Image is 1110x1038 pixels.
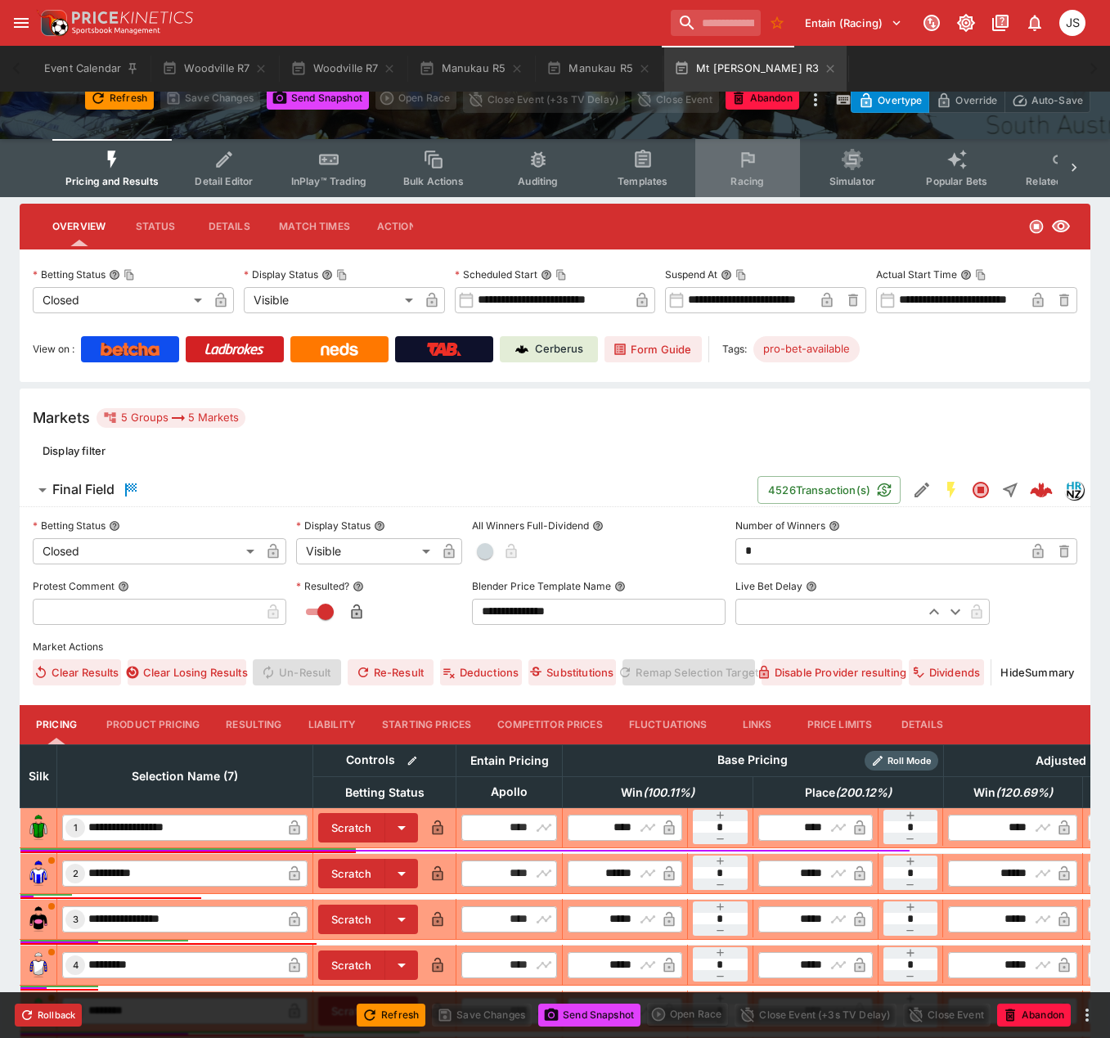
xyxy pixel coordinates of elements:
button: Abandon [726,87,799,110]
button: Notifications [1020,8,1049,38]
p: Cerberus [535,341,583,357]
div: Closed [33,287,208,313]
button: more [806,87,825,113]
span: Racing [730,175,764,187]
div: Show/hide Price Roll mode configuration. [865,751,938,771]
button: Copy To Clipboard [124,269,135,281]
button: Scratch [318,813,385,843]
button: Abandon [997,1004,1071,1027]
button: Suspend AtCopy To Clipboard [721,269,732,281]
span: Detail Editor [195,175,253,187]
button: Copy To Clipboard [336,269,348,281]
span: 1 [70,822,81,834]
button: Competitor Prices [484,705,616,744]
h6: Final Field [52,481,115,498]
a: 4a016e12-e50a-4d18-9e19-aa73998418a8 [1025,474,1058,506]
span: Bulk Actions [403,175,464,187]
button: Woodville R7 [281,46,406,92]
button: Scratch [318,859,385,888]
button: Dividends [909,659,983,685]
button: more [1077,1005,1097,1025]
button: HideSummary [998,659,1077,685]
button: open drawer [7,8,36,38]
span: Re-Result [348,659,434,685]
div: Closed [33,538,260,564]
div: Base Pricing [711,750,794,771]
em: ( 120.69 %) [995,783,1053,802]
button: Copy To Clipboard [555,269,567,281]
p: Betting Status [33,519,106,532]
button: Betting StatusCopy To Clipboard [109,269,120,281]
img: PriceKinetics [72,11,193,24]
span: Selection Name (7) [114,766,256,786]
button: Copy To Clipboard [735,269,747,281]
th: Entain Pricing [456,744,563,776]
label: Tags: [722,336,747,362]
button: Refresh [85,87,154,110]
span: Betting Status [327,783,443,802]
span: Simulator [829,175,875,187]
div: John Seaton [1059,10,1085,36]
button: Refresh [357,1004,425,1027]
button: Clear Results [33,659,121,685]
img: hrnz [1065,481,1083,499]
img: runner 1 [25,815,52,841]
button: No Bookmarks [764,10,790,36]
img: runner 4 [25,952,52,978]
th: Silk [20,744,57,807]
button: Scratch [318,905,385,934]
button: Toggle light/dark mode [951,8,981,38]
p: Blender Price Template Name [472,579,611,593]
p: Actual Start Time [876,267,957,281]
span: Mark an event as closed and abandoned. [726,88,799,105]
svg: Closed [1028,218,1045,235]
button: Deductions [440,659,522,685]
button: Edit Detail [907,475,937,505]
span: Roll Mode [881,754,938,768]
p: Live Bet Delay [735,579,802,593]
button: Woodville R7 [152,46,277,92]
img: runner 2 [25,861,52,887]
p: Protest Comment [33,579,115,593]
img: Ladbrokes [204,343,264,356]
label: View on : [33,336,74,362]
th: Controls [313,744,456,776]
img: PriceKinetics Logo [36,7,69,39]
div: split button [375,87,456,110]
p: Display Status [244,267,318,281]
span: 4 [70,959,82,971]
button: Details [885,705,959,744]
div: 4a016e12-e50a-4d18-9e19-aa73998418a8 [1030,479,1053,501]
button: Straight [995,475,1025,505]
button: Actions [363,207,437,246]
span: 3 [70,914,82,925]
button: Pricing [20,705,93,744]
button: Betting Status [109,520,120,532]
button: 4526Transaction(s) [757,476,901,504]
button: Manukau R5 [409,46,533,92]
div: Betting Target: cerberus [753,336,860,362]
p: Display Status [296,519,371,532]
p: Resulted? [296,579,349,593]
button: Override [928,88,1004,113]
button: Documentation [986,8,1015,38]
p: Betting Status [33,267,106,281]
span: Mark an event as closed and abandoned. [997,1005,1071,1022]
svg: Closed [971,480,991,500]
button: Resulting [213,705,294,744]
button: Blender Price Template Name [614,581,626,592]
button: Status [119,207,192,246]
img: Sportsbook Management [72,27,160,34]
a: Form Guide [604,336,702,362]
img: Betcha [101,343,160,356]
span: pro-bet-available [753,341,860,357]
span: Un-Result [253,659,340,685]
em: ( 100.11 %) [643,783,694,802]
span: Related Events [1026,175,1097,187]
p: Suspend At [665,267,717,281]
p: Auto-Save [1031,92,1083,109]
button: Auto-Save [1004,88,1090,113]
img: runner 3 [25,906,52,932]
span: Popular Bets [926,175,987,187]
a: Cerberus [500,336,598,362]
